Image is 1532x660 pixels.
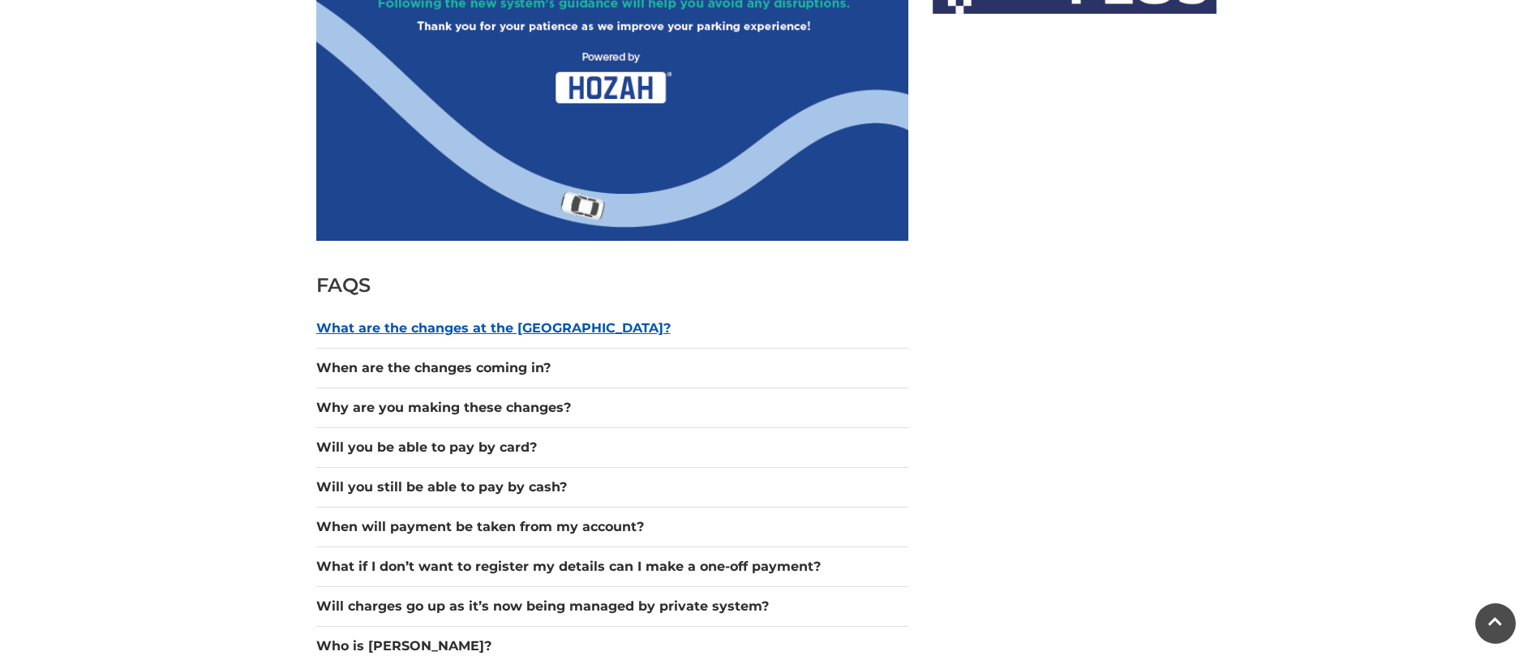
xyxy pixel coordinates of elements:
[316,557,908,576] button: What if I don’t want to register my details can I make a one-off payment?
[316,478,908,497] button: Will you still be able to pay by cash?
[316,438,908,457] button: Will you be able to pay by card?
[316,319,908,338] button: What are the changes at the [GEOGRAPHIC_DATA]?
[316,636,908,656] button: Who is [PERSON_NAME]?
[316,273,371,297] span: FAQS
[316,358,908,378] button: When are the changes coming in?
[316,597,908,616] button: Will charges go up as it’s now being managed by private system?
[316,398,908,418] button: Why are you making these changes?
[316,517,908,537] button: When will payment be taken from my account?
